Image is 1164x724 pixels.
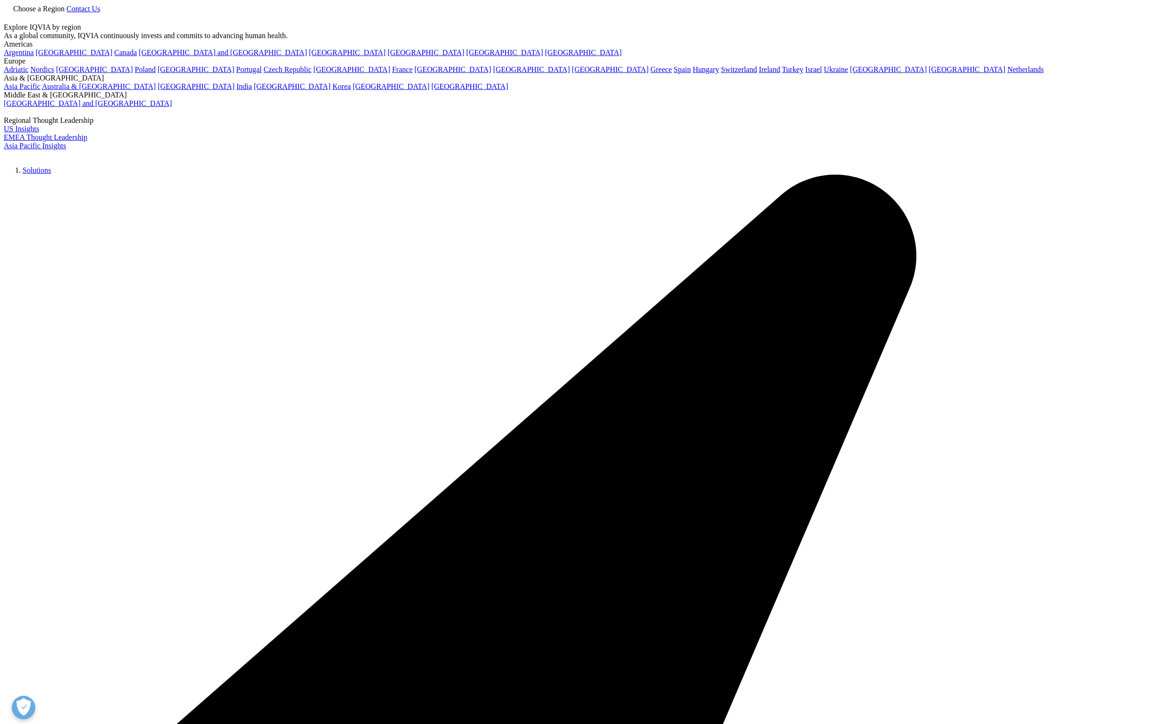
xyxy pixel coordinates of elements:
[4,108,11,115] img: 2093_analyzing-data-using-big-screen-display-and-laptop.png
[4,23,1160,32] div: Explore IQVIA by region
[114,48,137,56] a: Canada
[4,82,40,90] a: Asia Pacific
[36,48,112,56] a: [GEOGRAPHIC_DATA]
[4,91,1160,99] div: Middle East & [GEOGRAPHIC_DATA]
[4,57,1160,65] div: Europe
[1007,65,1044,73] a: Netherlands
[264,65,312,73] a: Czech Republic
[4,134,87,142] a: EMEA Thought Leadership
[23,167,51,175] a: Solutions
[4,143,66,151] a: Asia Pacific Insights
[4,117,1160,126] div: Regional Thought Leadership
[158,65,234,73] a: [GEOGRAPHIC_DATA]
[545,48,622,56] a: [GEOGRAPHIC_DATA]
[693,65,719,73] a: Hungary
[12,696,35,719] button: Open Preferences
[236,82,252,90] a: India
[353,82,429,90] a: [GEOGRAPHIC_DATA]
[929,65,1005,73] a: [GEOGRAPHIC_DATA]
[158,82,234,90] a: [GEOGRAPHIC_DATA]
[805,65,822,73] a: Israel
[721,65,757,73] a: Switzerland
[313,65,390,73] a: [GEOGRAPHIC_DATA]
[650,65,672,73] a: Greece
[674,65,690,73] a: Spain
[139,48,307,56] a: [GEOGRAPHIC_DATA] and [GEOGRAPHIC_DATA]
[56,65,133,73] a: [GEOGRAPHIC_DATA]
[572,65,649,73] a: [GEOGRAPHIC_DATA]
[135,65,155,73] a: Poland
[66,5,100,13] a: Contact Us
[432,82,508,90] a: [GEOGRAPHIC_DATA]
[332,82,351,90] a: Korea
[4,48,34,56] a: Argentina
[824,65,848,73] a: Ukraine
[392,65,413,73] a: France
[309,48,385,56] a: [GEOGRAPHIC_DATA]
[4,65,28,73] a: Adriatic
[236,65,262,73] a: Portugal
[466,48,543,56] a: [GEOGRAPHIC_DATA]
[13,5,64,13] span: Choose a Region
[850,65,927,73] a: [GEOGRAPHIC_DATA]
[4,32,1160,40] div: As a global community, IQVIA continuously invests and commits to advancing human health.
[415,65,491,73] a: [GEOGRAPHIC_DATA]
[30,65,54,73] a: Nordics
[4,99,172,107] a: [GEOGRAPHIC_DATA] and [GEOGRAPHIC_DATA]
[387,48,464,56] a: [GEOGRAPHIC_DATA]
[4,126,39,134] a: US Insights
[759,65,780,73] a: Ireland
[254,82,330,90] a: [GEOGRAPHIC_DATA]
[42,82,156,90] a: Australia & [GEOGRAPHIC_DATA]
[4,74,1160,82] div: Asia & [GEOGRAPHIC_DATA]
[493,65,570,73] a: [GEOGRAPHIC_DATA]
[782,65,803,73] a: Turkey
[4,40,1160,48] div: Americas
